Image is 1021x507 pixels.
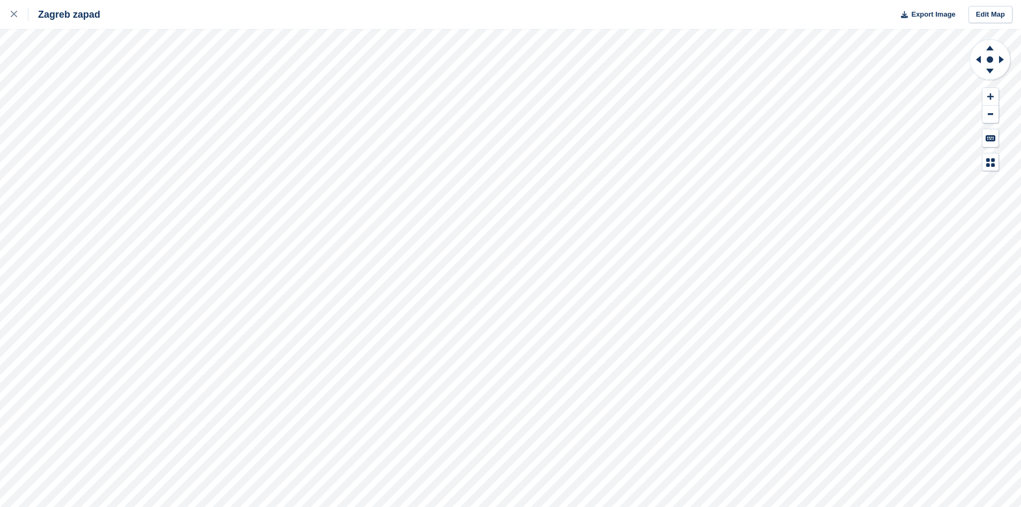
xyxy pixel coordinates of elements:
[982,106,998,123] button: Zoom Out
[28,8,100,21] div: Zagreb zapad
[982,129,998,147] button: Keyboard Shortcuts
[911,9,955,20] span: Export Image
[982,153,998,171] button: Map Legend
[968,6,1012,24] a: Edit Map
[895,6,956,24] button: Export Image
[982,88,998,106] button: Zoom In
